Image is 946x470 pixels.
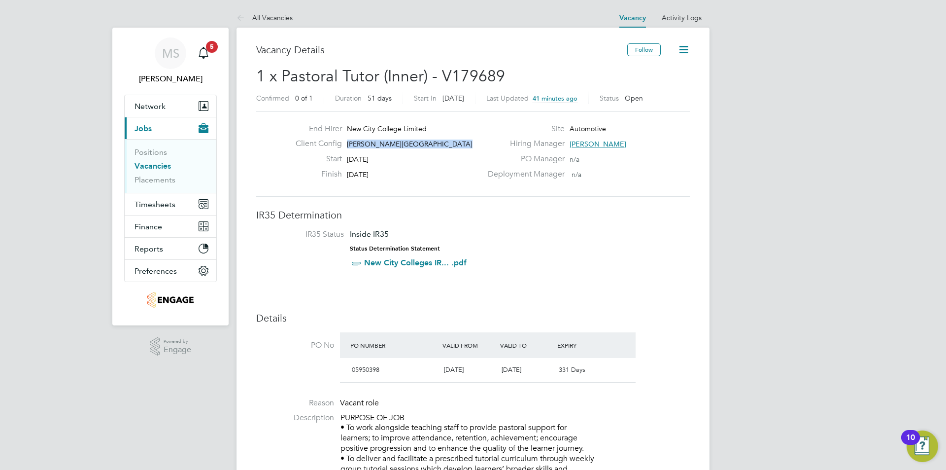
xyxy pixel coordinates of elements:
span: Timesheets [135,200,175,209]
span: [DATE] [444,365,464,374]
button: Timesheets [125,193,216,215]
label: End Hirer [288,124,342,134]
nav: Main navigation [112,28,229,325]
label: Last Updated [486,94,529,103]
span: [PERSON_NAME][GEOGRAPHIC_DATA] [347,140,473,148]
a: Powered byEngage [150,337,192,356]
span: Finance [135,222,162,231]
label: Site [482,124,565,134]
a: New City Colleges IR... .pdf [364,258,467,267]
div: Valid From [440,336,498,354]
span: 41 minutes ago [533,94,577,103]
span: Powered by [164,337,191,346]
label: Client Config [288,139,342,149]
a: Positions [135,147,167,157]
button: Follow [627,43,661,56]
span: [DATE] [502,365,521,374]
span: Inside IR35 [350,229,389,239]
label: PO Manager [482,154,565,164]
span: [DATE] [442,94,464,103]
img: jambo-logo-retina.png [147,292,193,308]
button: Open Resource Center, 10 new notifications [907,431,938,462]
span: Network [135,102,166,111]
span: Open [625,94,643,103]
span: 5 [206,41,218,53]
label: Hiring Manager [482,139,565,149]
button: Finance [125,216,216,237]
span: n/a [570,155,579,164]
span: 1 x Pastoral Tutor (Inner) - V179689 [256,67,505,86]
button: Preferences [125,260,216,282]
a: All Vacancies [236,13,293,22]
a: MS[PERSON_NAME] [124,37,217,85]
span: Monty Symons [124,73,217,85]
span: 05950398 [352,365,379,374]
h3: Details [256,312,690,325]
button: Reports [125,238,216,259]
a: Placements [135,175,175,184]
span: Reports [135,244,163,253]
h3: Vacancy Details [256,43,627,56]
span: MS [162,47,179,60]
a: Vacancy [619,14,646,22]
span: Vacant role [340,398,379,408]
label: IR35 Status [266,229,344,240]
span: n/a [572,170,581,179]
label: Start In [414,94,437,103]
a: Activity Logs [662,13,702,22]
a: Vacancies [135,161,171,171]
label: Deployment Manager [482,169,565,180]
strong: Status Determination Statement [350,245,440,252]
button: Network [125,95,216,117]
label: Status [600,94,619,103]
span: 331 Days [559,365,585,374]
button: Jobs [125,117,216,139]
span: 51 days [368,94,392,103]
div: Expiry [555,336,612,354]
span: New City College Limited [347,124,427,133]
span: Automotive [570,124,606,133]
label: Finish [288,169,342,180]
label: Reason [256,398,334,408]
span: 0 of 1 [295,94,313,103]
label: Duration [335,94,362,103]
a: Go to home page [124,292,217,308]
label: Description [256,413,334,423]
span: [DATE] [347,170,369,179]
span: Preferences [135,266,177,276]
div: Valid To [498,336,555,354]
label: PO No [256,340,334,351]
label: Confirmed [256,94,289,103]
label: Start [288,154,342,164]
span: [PERSON_NAME] [570,140,626,148]
div: PO Number [348,336,440,354]
span: [DATE] [347,155,369,164]
span: Engage [164,346,191,354]
div: 10 [906,437,915,450]
h3: IR35 Determination [256,209,690,221]
span: Jobs [135,124,152,133]
div: Jobs [125,139,216,193]
a: 5 [194,37,213,69]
